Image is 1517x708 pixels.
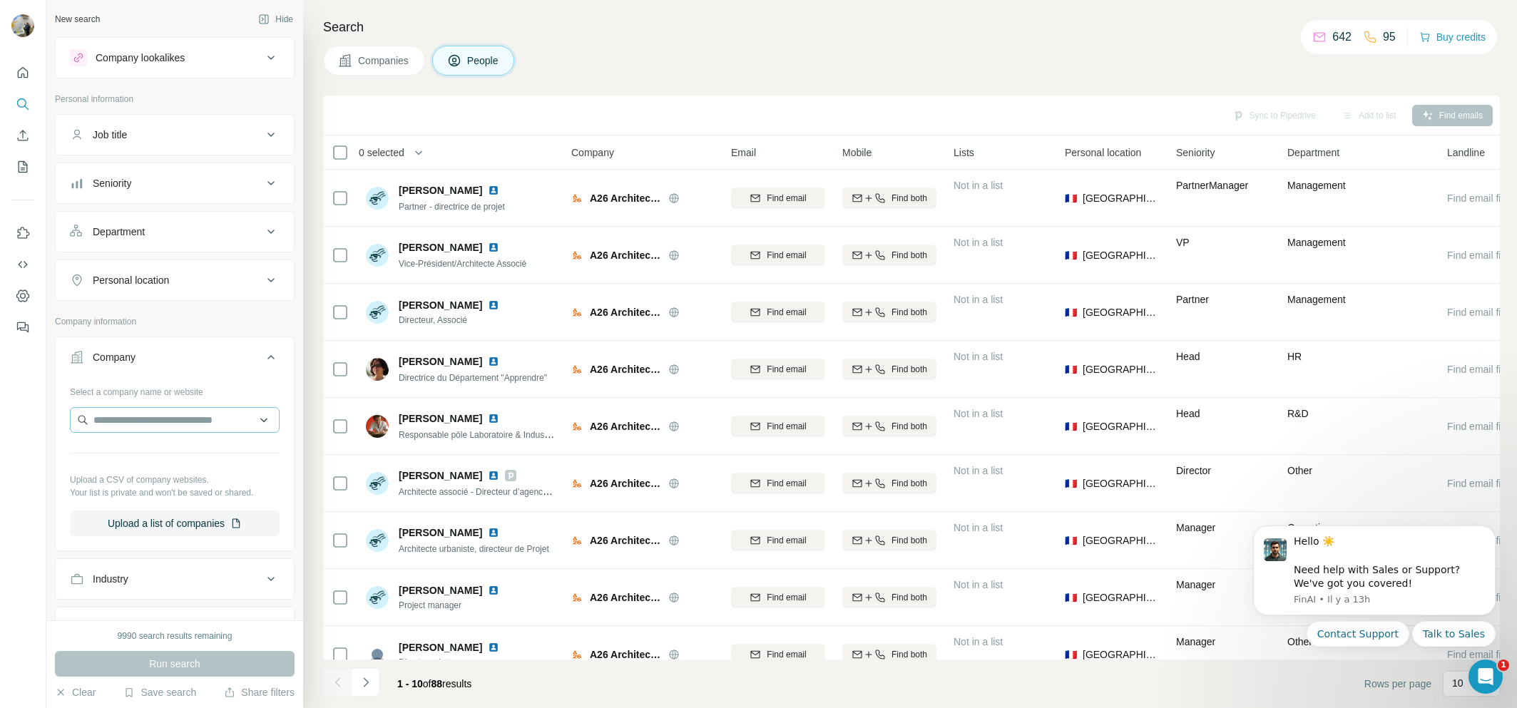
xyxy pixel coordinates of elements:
[842,359,936,380] button: Find both
[366,187,389,210] img: Avatar
[1065,145,1141,160] span: Personal location
[767,363,806,376] span: Find email
[366,415,389,438] img: Avatar
[1176,465,1211,476] span: Director
[1447,193,1512,204] span: Find email first
[590,362,661,376] span: A26 Architectures
[731,530,825,551] button: Find email
[1083,419,1159,433] span: [GEOGRAPHIC_DATA]
[1176,237,1190,248] span: VP
[1176,294,1209,305] span: Partner
[1065,533,1077,548] span: 🇫🇷
[55,315,295,328] p: Company information
[590,647,661,662] span: A26 Architectures
[399,583,482,597] span: [PERSON_NAME]
[1176,579,1215,590] span: Manager
[842,302,936,323] button: Find both
[954,294,1003,305] span: Not in a list
[731,587,825,608] button: Find email
[767,249,806,262] span: Find email
[954,522,1003,533] span: Not in a list
[366,529,389,552] img: Avatar
[842,245,936,266] button: Find both
[366,586,389,609] img: Avatar
[590,248,661,262] span: A26 Architectures
[1419,27,1486,47] button: Buy credits
[248,9,303,30] button: Hide
[731,302,825,323] button: Find email
[1176,351,1200,362] span: Head
[224,685,295,699] button: Share filters
[93,350,136,364] div: Company
[399,240,482,255] span: [PERSON_NAME]
[1287,237,1346,248] span: Management
[366,301,389,324] img: Avatar
[55,93,295,106] p: Personal information
[488,642,499,653] img: LinkedIn logo
[954,465,1003,476] span: Not in a list
[767,192,806,205] span: Find email
[366,643,389,666] img: Avatar
[842,188,936,209] button: Find both
[892,363,927,376] span: Find both
[488,242,499,253] img: LinkedIn logo
[11,60,34,86] button: Quick start
[590,305,661,319] span: A26 Architectures
[892,648,927,661] span: Find both
[954,180,1003,191] span: Not in a list
[892,534,927,547] span: Find both
[590,419,661,433] span: A26 Architectures
[731,145,756,160] span: Email
[842,473,936,494] button: Find both
[11,14,34,37] img: Avatar
[488,299,499,311] img: LinkedIn logo
[1176,522,1215,533] span: Manager
[571,250,583,261] img: Logo of A26 Architectures
[1447,145,1485,160] span: Landline
[1287,465,1312,476] span: Other
[1447,364,1512,375] span: Find email first
[399,354,482,369] span: [PERSON_NAME]
[892,192,927,205] span: Find both
[590,590,661,605] span: A26 Architectures
[954,636,1003,647] span: Not in a list
[11,123,34,148] button: Enrich CSV
[1332,29,1352,46] p: 642
[56,41,294,75] button: Company lookalikes
[892,591,927,604] span: Find both
[1447,478,1512,489] span: Find email first
[571,478,583,489] img: Logo of A26 Architectures
[1176,180,1248,191] span: Partner Manager
[397,678,423,689] span: 1 - 10
[1065,362,1077,376] span: 🇫🇷
[488,413,499,424] img: LinkedIn logo
[1065,191,1077,205] span: 🇫🇷
[842,530,936,551] button: Find both
[731,644,825,665] button: Find email
[431,678,443,689] span: 88
[1065,248,1077,262] span: 🇫🇷
[731,359,825,380] button: Find email
[1287,294,1346,305] span: Management
[571,307,583,318] img: Logo of A26 Architectures
[56,610,294,645] button: HQ location
[1469,660,1503,694] iframe: Intercom live chat
[731,473,825,494] button: Find email
[399,183,482,197] span: [PERSON_NAME]
[1232,513,1517,655] iframe: Intercom notifications message
[11,283,34,309] button: Dashboard
[571,421,583,432] img: Logo of A26 Architectures
[11,220,34,246] button: Use Surfe on LinkedIn
[1176,636,1215,647] span: Manager
[488,185,499,196] img: LinkedIn logo
[93,273,169,287] div: Personal location
[366,472,389,495] img: Avatar
[1083,362,1159,376] span: [GEOGRAPHIC_DATA]
[571,592,583,603] img: Logo of A26 Architectures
